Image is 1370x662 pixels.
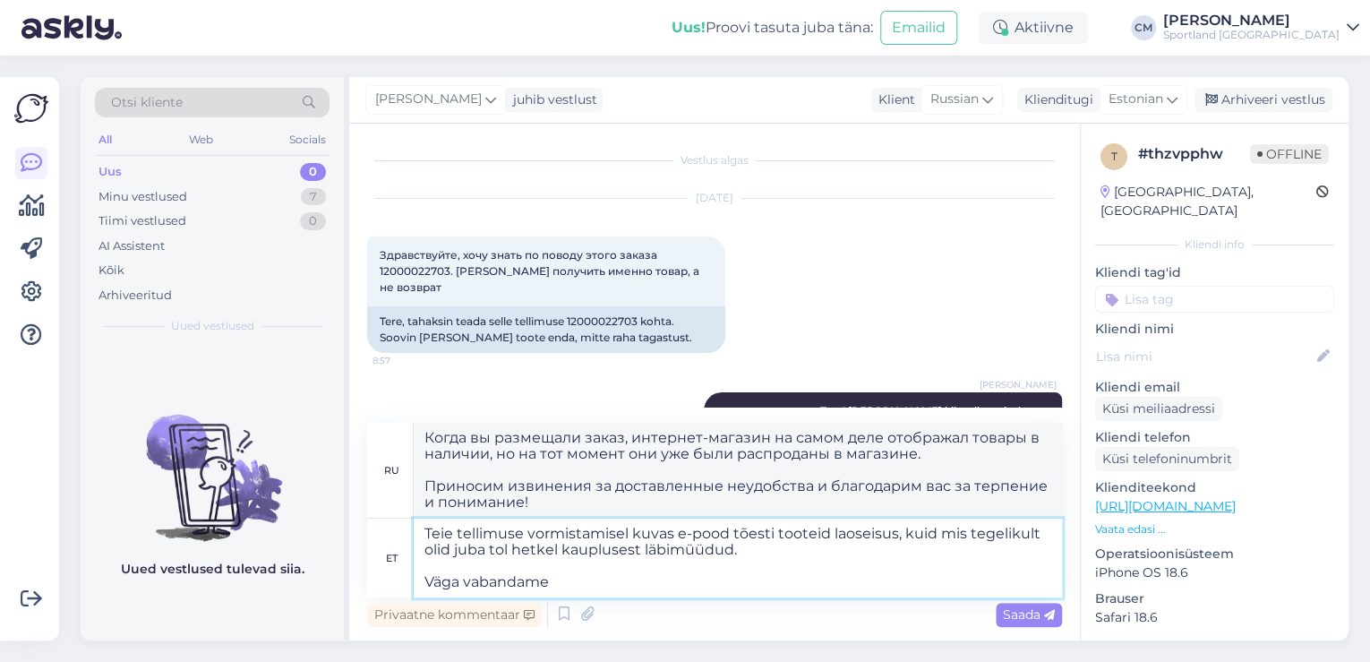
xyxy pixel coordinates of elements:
p: Safari 18.6 [1095,608,1334,627]
div: [DATE] [367,190,1062,206]
p: Kliendi nimi [1095,320,1334,339]
img: Askly Logo [14,91,48,125]
div: Klienditugi [1017,90,1093,109]
span: Russian [930,90,979,109]
div: Web [185,128,217,151]
span: Saada [1003,606,1055,623]
div: ru [384,455,399,486]
div: [PERSON_NAME] [1163,13,1340,28]
div: AI Assistent [98,237,165,255]
div: 0 [300,212,326,230]
div: Küsi meiliaadressi [1095,397,1222,421]
div: Kõik [98,262,124,279]
b: Uus! [672,19,706,36]
p: Brauser [1095,589,1334,608]
div: 0 [300,163,326,181]
textarea: Когда вы размещали заказ, интернет-магазин на самом деле отображал товары в наличии, но на тот мо... [414,423,1062,518]
div: Klient [871,90,915,109]
div: Socials [286,128,330,151]
div: Aktiivne [979,12,1088,44]
div: Küsi telefoninumbrit [1095,447,1239,471]
p: Operatsioonisüsteem [1095,545,1334,563]
p: Vaata edasi ... [1095,521,1334,537]
a: [PERSON_NAME]Sportland [GEOGRAPHIC_DATA] [1163,13,1359,42]
p: Kliendi tag'id [1095,263,1334,282]
input: Lisa tag [1095,286,1334,313]
p: Kliendi telefon [1095,428,1334,447]
div: 7 [301,188,326,206]
div: Proovi tasuta juba täna: [672,17,873,39]
div: # thzvpphw [1138,143,1250,165]
div: Privaatne kommentaar [367,603,542,627]
img: No chats [81,383,344,544]
p: Kliendi email [1095,378,1334,397]
span: [PERSON_NAME] [375,90,482,109]
p: iPhone OS 18.6 [1095,563,1334,582]
p: Uued vestlused tulevad siia. [121,560,304,579]
div: Vestlus algas [367,152,1062,168]
p: Klienditeekond [1095,478,1334,497]
div: Uus [98,163,122,181]
div: Minu vestlused [98,188,187,206]
div: Arhiveeritud [98,287,172,305]
input: Lisa nimi [1096,347,1314,366]
div: [GEOGRAPHIC_DATA], [GEOGRAPHIC_DATA] [1100,183,1316,220]
span: Uued vestlused [171,318,254,334]
span: Estonian [1109,90,1163,109]
span: 8:57 [372,354,440,367]
div: CM [1131,15,1156,40]
div: juhib vestlust [506,90,597,109]
div: All [95,128,116,151]
span: t [1111,150,1117,163]
span: Offline [1250,144,1329,164]
span: [PERSON_NAME] [980,378,1057,391]
textarea: Teie tellimuse vormistamisel kuvas e-pood tõesti tooteid laoseisus, kuid mis tegelikult olid juba... [414,519,1062,598]
button: Emailid [880,11,957,45]
div: et [386,543,398,573]
span: Tere! [PERSON_NAME] klienditeenindusest [820,404,1049,417]
div: Arhiveeri vestlus [1194,88,1332,112]
div: Sportland [GEOGRAPHIC_DATA] [1163,28,1340,42]
span: Здравствуйте, хочу знать по поводу этого заказа 12000022703. [PERSON_NAME] получить именно товар,... [380,248,702,294]
div: Tiimi vestlused [98,212,186,230]
div: Tere, tahaksin teada selle tellimuse 12000022703 kohta. Soovin [PERSON_NAME] toote enda, mitte ra... [367,306,725,353]
a: [URL][DOMAIN_NAME] [1095,498,1236,514]
div: Kliendi info [1095,236,1334,253]
span: Otsi kliente [111,93,183,112]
